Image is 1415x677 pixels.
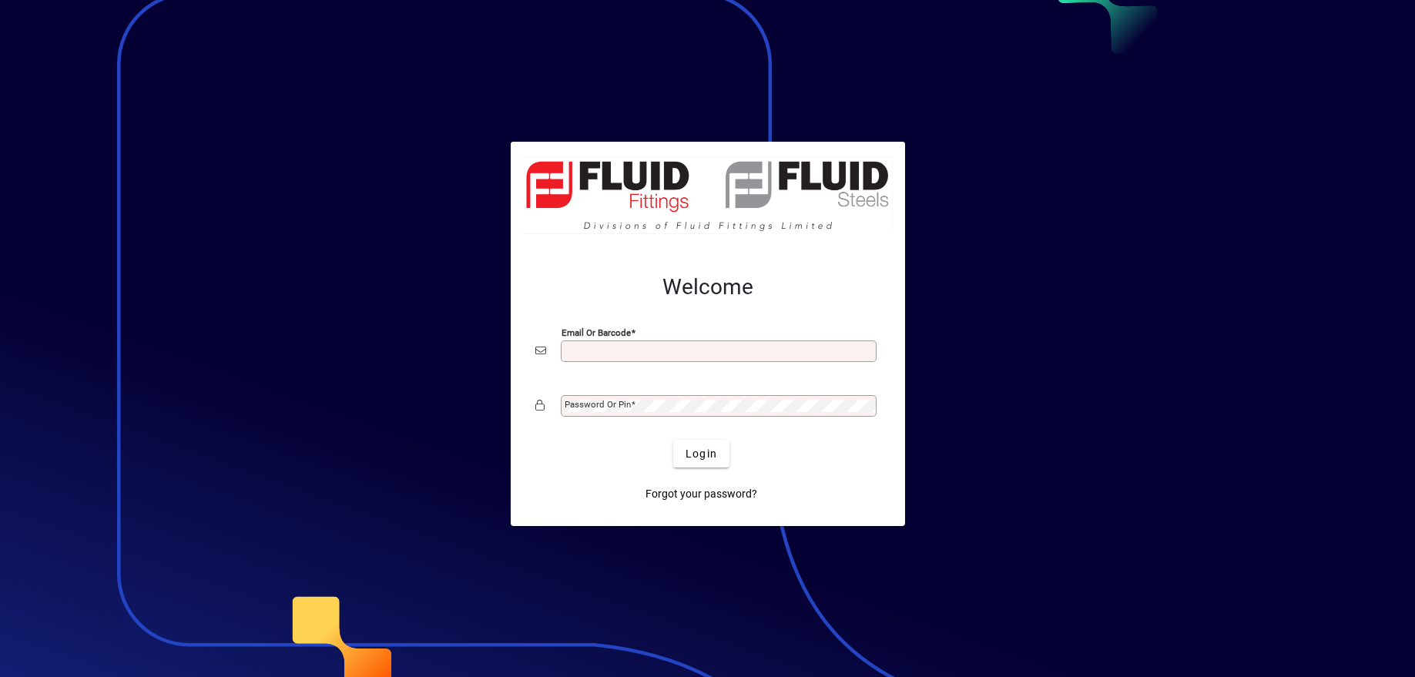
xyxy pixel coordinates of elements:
button: Login [673,440,729,468]
span: Forgot your password? [645,486,757,502]
mat-label: Password or Pin [565,399,631,410]
h2: Welcome [535,274,880,300]
a: Forgot your password? [639,480,763,508]
mat-label: Email or Barcode [562,327,631,338]
span: Login [686,446,717,462]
